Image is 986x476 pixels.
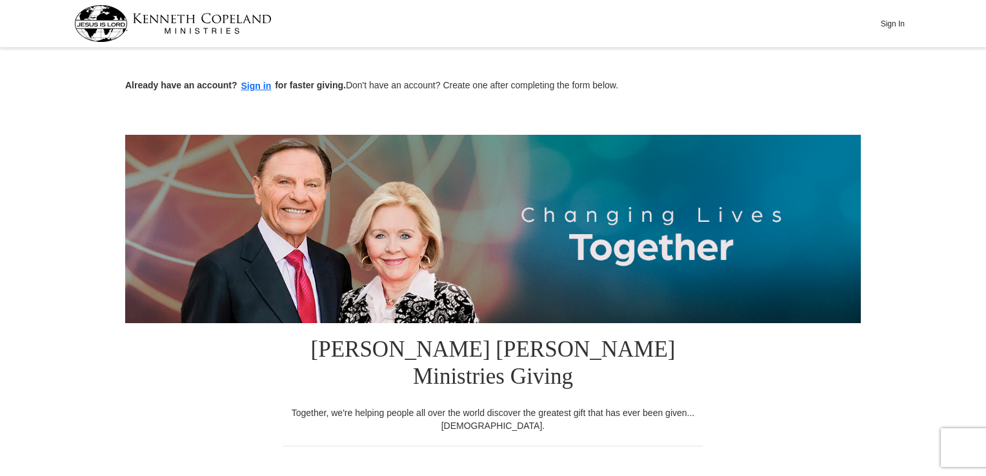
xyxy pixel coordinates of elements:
img: kcm-header-logo.svg [74,5,272,42]
strong: Already have an account? for faster giving. [125,80,346,90]
p: Don't have an account? Create one after completing the form below. [125,79,861,94]
button: Sign in [237,79,276,94]
div: Together, we're helping people all over the world discover the greatest gift that has ever been g... [283,406,703,432]
button: Sign In [873,14,912,34]
h1: [PERSON_NAME] [PERSON_NAME] Ministries Giving [283,323,703,406]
